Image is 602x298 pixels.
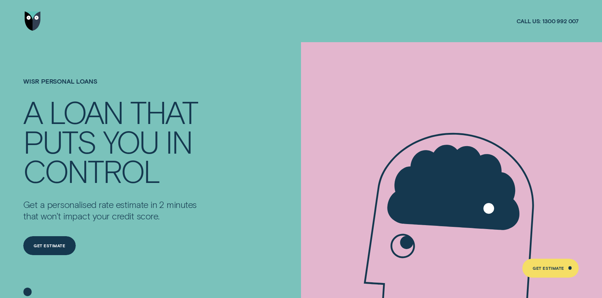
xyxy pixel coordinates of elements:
p: Get a personalised rate estimate in 2 minutes that won't impact your credit score. [23,199,206,222]
div: A [23,97,42,126]
h4: A LOAN THAT PUTS YOU IN CONTROL [23,97,206,185]
div: PUTS [23,126,96,156]
span: Call us: [517,18,541,25]
div: IN [166,126,192,156]
a: Get Estimate [23,236,76,255]
div: LOAN [49,97,123,126]
div: CONTROL [23,156,159,185]
img: Wisr [25,11,40,30]
div: THAT [130,97,197,126]
span: 1300 992 007 [542,18,579,25]
div: YOU [103,126,158,156]
h1: Wisr Personal Loans [23,78,206,97]
a: Get Estimate [522,259,579,278]
a: Call us:1300 992 007 [517,18,579,25]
